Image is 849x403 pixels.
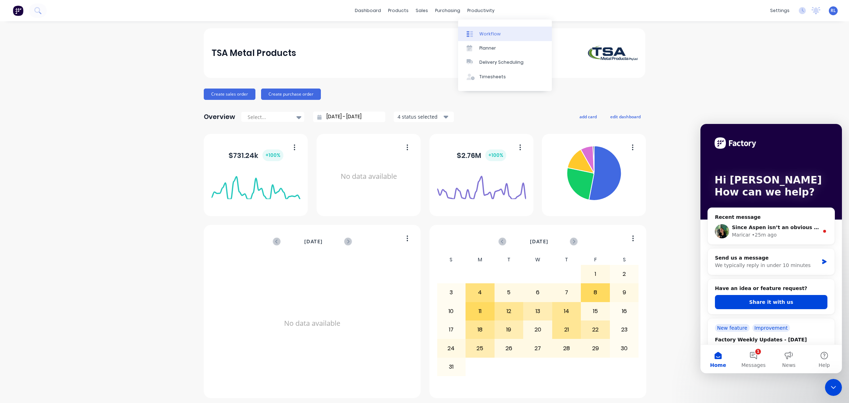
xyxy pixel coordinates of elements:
div: products [385,5,412,16]
button: Create purchase order [261,89,321,100]
div: Send us a messageWe typically reply in under 10 minutes [7,124,134,151]
div: Send us a message [15,130,118,138]
div: + 100 % [485,149,506,161]
button: add card [575,112,601,121]
div: 30 [610,339,639,357]
div: 18 [466,321,494,339]
div: 1 [581,265,610,283]
a: dashboard [351,5,385,16]
div: sales [412,5,432,16]
div: 2 [610,265,639,283]
div: T [552,255,581,265]
div: 24 [437,339,466,357]
div: • 25m ago [51,107,76,115]
div: 31 [437,358,466,376]
div: No data available [324,143,413,210]
h2: Have an idea or feature request? [15,161,127,168]
div: 16 [610,302,639,320]
a: Delivery Scheduling [458,55,552,69]
div: Delivery Scheduling [479,59,524,66]
div: 9 [610,284,639,301]
div: + 100 % [262,149,283,161]
img: Factory [13,5,23,16]
span: Since Aspen isn’t an obvious duplicate and we've just manually archived the others, could you ple... [31,101,520,106]
div: Workflow [479,31,501,37]
div: 7 [553,284,581,301]
div: 27 [524,339,552,357]
div: F [581,255,610,265]
span: [DATE] [530,238,548,245]
button: News [71,221,106,249]
div: 29 [581,339,610,357]
div: 13 [524,302,552,320]
span: Messages [41,239,65,244]
button: 4 status selected [394,112,454,122]
span: RL [831,7,836,14]
button: Help [106,221,141,249]
div: 4 [466,284,494,301]
span: Help [118,239,129,244]
div: 10 [437,302,466,320]
img: TSA Metal Products [588,46,637,61]
div: productivity [464,5,498,16]
div: New feature [15,200,49,208]
div: 5 [495,284,523,301]
span: News [82,239,95,244]
div: Maricar [31,107,50,115]
div: 17 [437,321,466,339]
div: purchasing [432,5,464,16]
div: 14 [553,302,581,320]
div: 21 [553,321,581,339]
div: S [437,255,466,265]
div: New featureImprovementFactory Weekly Updates - [DATE] [7,194,134,234]
div: TSA Metal Products [212,46,296,60]
div: 28 [553,339,581,357]
button: Messages [35,221,71,249]
div: $ 731.24k [229,149,283,161]
div: We typically reply in under 10 minutes [15,138,118,145]
div: S [610,255,639,265]
div: T [495,255,524,265]
div: 12 [495,302,523,320]
span: Home [10,239,25,244]
a: Workflow [458,27,552,41]
div: Overview [204,110,235,124]
div: 25 [466,339,494,357]
div: 15 [581,302,610,320]
a: Timesheets [458,70,552,84]
div: $ 2.76M [457,149,506,161]
iframe: Intercom live chat [700,124,842,373]
div: 8 [581,284,610,301]
div: 4 status selected [398,113,442,120]
iframe: Intercom live chat [825,379,842,396]
div: 26 [495,339,523,357]
button: Share it with us [15,171,127,185]
button: edit dashboard [606,112,645,121]
div: 19 [495,321,523,339]
button: Create sales order [204,89,255,100]
div: No data available [212,255,413,392]
div: 3 [437,284,466,301]
div: 22 [581,321,610,339]
div: 6 [524,284,552,301]
div: W [523,255,552,265]
div: Improvement [52,200,89,208]
div: M [466,255,495,265]
div: 23 [610,321,639,339]
div: settings [767,5,793,16]
span: [DATE] [304,238,323,245]
div: Planner [479,45,496,51]
div: Factory Weekly Updates - [DATE] [15,212,114,220]
a: Planner [458,41,552,55]
div: 20 [524,321,552,339]
div: Timesheets [479,74,506,80]
div: 11 [466,302,494,320]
